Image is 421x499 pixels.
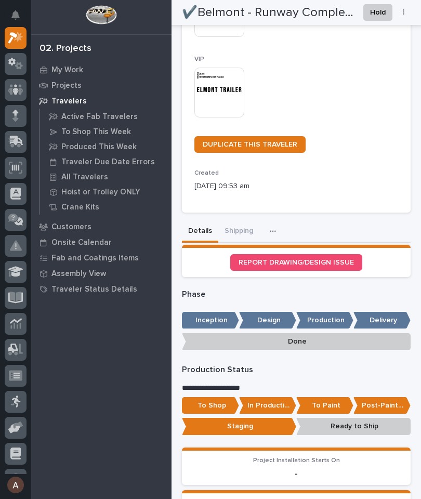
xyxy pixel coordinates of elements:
[182,221,218,243] button: Details
[40,200,172,214] a: Crane Kits
[182,290,411,299] p: Phase
[353,312,411,329] p: Delivery
[296,397,353,414] p: To Paint
[218,221,259,243] button: Shipping
[363,4,392,21] button: Hold
[40,109,172,124] a: Active Fab Travelers
[296,418,411,435] p: Ready to Ship
[194,170,219,176] span: Created
[40,154,172,169] a: Traveler Due Date Errors
[40,139,172,154] a: Produced This Week
[370,6,386,19] span: Hold
[239,312,296,329] p: Design
[194,56,204,62] span: VIP
[5,474,27,496] button: users-avatar
[61,112,138,122] p: Active Fab Travelers
[239,397,296,414] p: In Production
[31,281,172,297] a: Traveler Status Details
[31,62,172,77] a: My Work
[51,238,112,247] p: Onsite Calendar
[51,269,106,279] p: Assembly View
[31,234,172,250] a: Onsite Calendar
[51,285,137,294] p: Traveler Status Details
[31,93,172,109] a: Travelers
[5,4,27,26] button: Notifications
[203,141,297,148] span: DUPLICATE THIS TRAVELER
[182,312,239,329] p: Inception
[40,169,172,184] a: All Travelers
[40,124,172,139] a: To Shop This Week
[353,397,411,414] p: Post-Paint Assembly
[230,254,362,271] a: REPORT DRAWING/DESIGN ISSUE
[182,333,411,350] p: Done
[61,203,99,212] p: Crane Kits
[188,469,404,479] p: -
[182,397,239,414] p: To Shop
[31,219,172,234] a: Customers
[61,173,108,182] p: All Travelers
[182,5,355,20] h2: ✔️Belmont - Runway Completion Package
[31,266,172,281] a: Assembly View
[31,250,172,266] a: Fab and Coatings Items
[40,43,91,55] div: 02. Projects
[61,157,155,167] p: Traveler Due Date Errors
[40,185,172,199] a: Hoist or Trolley ONLY
[61,142,137,152] p: Produced This Week
[253,457,340,464] span: Project Installation Starts On
[194,136,306,153] a: DUPLICATE THIS TRAVELER
[61,127,131,137] p: To Shop This Week
[51,81,82,90] p: Projects
[51,254,139,263] p: Fab and Coatings Items
[51,65,83,75] p: My Work
[61,188,140,197] p: Hoist or Trolley ONLY
[182,365,411,375] p: Production Status
[86,5,116,24] img: Workspace Logo
[296,312,353,329] p: Production
[51,97,87,106] p: Travelers
[31,77,172,93] a: Projects
[194,181,398,192] p: [DATE] 09:53 am
[182,418,296,435] p: Staging
[239,259,354,266] span: REPORT DRAWING/DESIGN ISSUE
[13,10,27,27] div: Notifications
[51,222,91,232] p: Customers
